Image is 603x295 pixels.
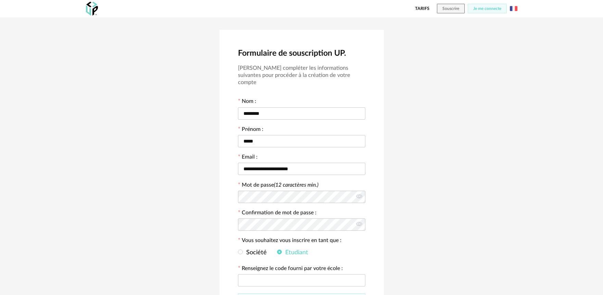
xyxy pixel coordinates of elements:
span: Société [243,250,267,256]
label: Mot de passe [242,182,318,188]
label: Renseignez le code fourni par votre école : [238,266,343,273]
label: Confirmation de mot de passe : [238,210,316,217]
img: OXP [86,2,98,16]
img: fr [510,5,517,12]
span: Etudiant [282,250,308,256]
label: Nom : [238,99,256,106]
a: Tarifs [415,4,429,13]
label: Vous souhaitez vous inscrire en tant que : [238,238,341,245]
button: Souscrire [437,4,465,13]
label: Prénom : [238,127,263,134]
span: Je me connecte [473,6,501,11]
button: Je me connecte [468,4,507,13]
span: Souscrire [442,6,459,11]
h2: Formulaire de souscription UP. [238,48,365,58]
i: (12 caractères min.) [274,182,318,188]
h3: [PERSON_NAME] compléter les informations suivantes pour procéder à la création de votre compte [238,65,365,86]
label: Email : [238,155,257,161]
